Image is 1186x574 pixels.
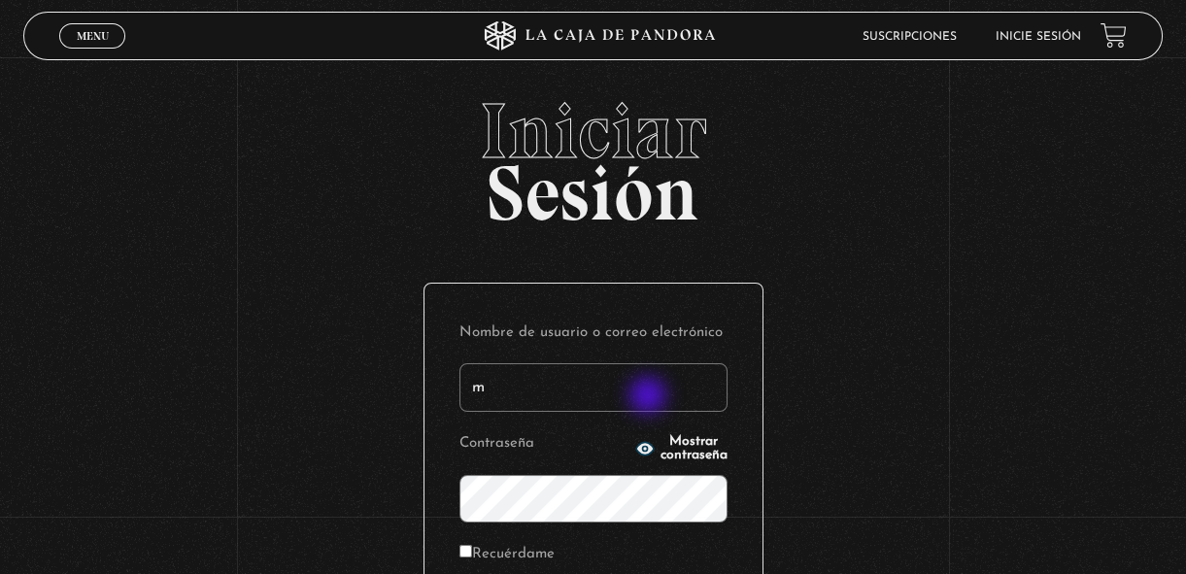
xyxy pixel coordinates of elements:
a: Suscripciones [863,31,957,43]
h2: Sesión [23,92,1162,217]
label: Contraseña [459,429,629,459]
span: Menu [77,30,109,42]
a: Inicie sesión [996,31,1081,43]
span: Iniciar [23,92,1162,170]
label: Nombre de usuario o correo electrónico [459,319,728,349]
input: Recuérdame [459,545,472,557]
label: Recuérdame [459,540,555,570]
a: View your shopping cart [1101,22,1127,49]
button: Mostrar contraseña [635,435,728,462]
span: Cerrar [70,47,116,60]
span: Mostrar contraseña [661,435,728,462]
